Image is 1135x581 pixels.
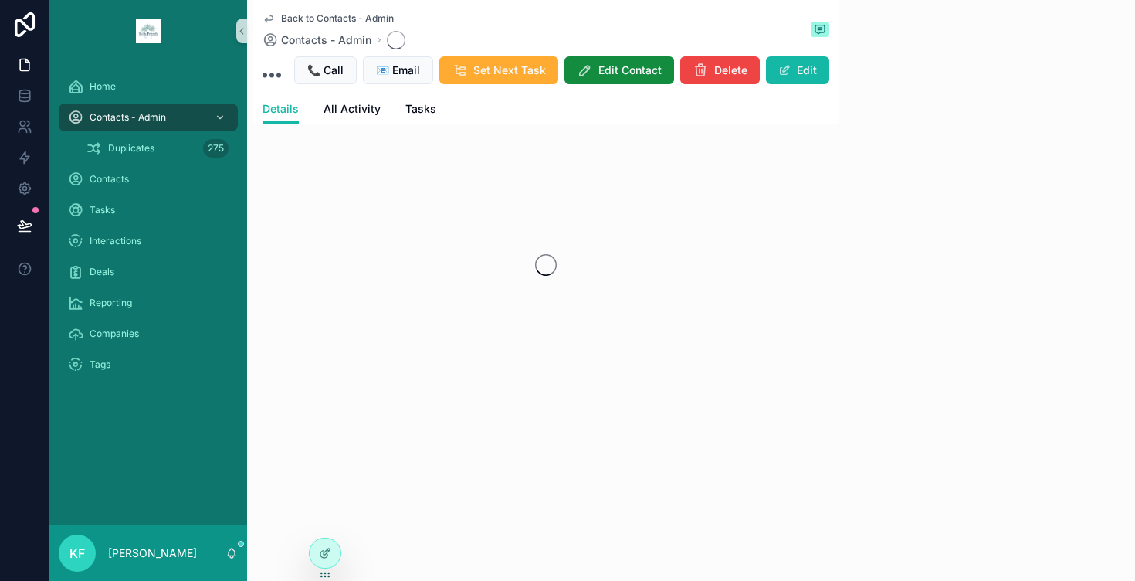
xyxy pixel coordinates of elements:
[324,101,381,117] span: All Activity
[90,328,139,340] span: Companies
[59,104,238,131] a: Contacts - Admin
[294,56,357,84] button: 📞 Call
[405,101,436,117] span: Tasks
[281,12,394,25] span: Back to Contacts - Admin
[59,227,238,255] a: Interactions
[90,173,129,185] span: Contacts
[680,56,760,84] button: Delete
[90,358,110,371] span: Tags
[69,544,85,562] span: KF
[90,235,141,247] span: Interactions
[108,142,154,155] span: Duplicates
[281,32,371,48] span: Contacts - Admin
[363,56,433,84] button: 📧 Email
[59,165,238,193] a: Contacts
[376,63,420,78] span: 📧 Email
[90,266,114,278] span: Deals
[263,101,299,117] span: Details
[108,545,197,561] p: [PERSON_NAME]
[59,289,238,317] a: Reporting
[49,62,247,399] div: scrollable content
[90,204,115,216] span: Tasks
[439,56,558,84] button: Set Next Task
[307,63,344,78] span: 📞 Call
[405,95,436,126] a: Tasks
[59,351,238,379] a: Tags
[59,258,238,286] a: Deals
[136,19,161,43] img: App logo
[766,56,829,84] button: Edit
[59,73,238,100] a: Home
[203,139,229,158] div: 275
[90,111,166,124] span: Contacts - Admin
[598,63,662,78] span: Edit Contact
[263,12,394,25] a: Back to Contacts - Admin
[324,95,381,126] a: All Activity
[59,196,238,224] a: Tasks
[59,320,238,348] a: Companies
[263,95,299,124] a: Details
[263,32,371,48] a: Contacts - Admin
[77,134,238,162] a: Duplicates275
[714,63,747,78] span: Delete
[90,80,116,93] span: Home
[564,56,674,84] button: Edit Contact
[473,63,546,78] span: Set Next Task
[90,297,132,309] span: Reporting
